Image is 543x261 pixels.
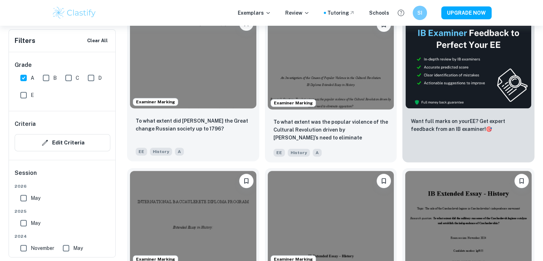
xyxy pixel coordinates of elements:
[31,244,54,252] span: November
[486,126,492,132] span: 🎯
[413,6,427,20] button: SI
[76,74,79,82] span: C
[15,233,110,240] span: 2024
[53,74,57,82] span: B
[441,6,492,19] button: UPGRADE NOW
[31,194,40,202] span: May
[85,35,110,46] button: Clear All
[15,169,110,183] h6: Session
[327,9,355,17] a: Tutoring
[52,6,97,20] img: Clastify logo
[313,149,322,157] span: A
[273,118,388,142] p: To what extent was the popular violence of the Cultural Revolution driven by Mao’s need to elimin...
[395,7,407,19] button: Help and Feedback
[268,15,394,109] img: History EE example thumbnail: To what extent was the popular violence
[15,208,110,215] span: 2025
[271,100,316,106] span: Examiner Marking
[136,117,251,133] p: To what extent did Catherine the Great change Russian society up to 1796?
[133,99,178,105] span: Examiner Marking
[31,91,34,99] span: E
[265,12,397,162] a: Examiner MarkingBookmarkTo what extent was the popular violence of the Cultural Revolution driven...
[31,74,34,82] span: A
[405,15,532,109] img: Thumbnail
[31,219,40,227] span: May
[416,9,424,17] h6: SI
[127,12,259,162] a: Examiner MarkingBookmarkTo what extent did Catherine the Great change Russian society up to 1796?...
[238,9,271,17] p: Exemplars
[15,183,110,189] span: 2026
[175,148,184,156] span: A
[98,74,102,82] span: D
[73,244,83,252] span: May
[136,148,147,156] span: EE
[402,12,534,162] a: ThumbnailWant full marks on yourEE? Get expert feedback from an IB examiner!
[150,148,172,156] span: History
[377,174,391,188] button: Bookmark
[369,9,389,17] a: Schools
[288,149,310,157] span: History
[273,149,285,157] span: EE
[15,120,36,128] h6: Criteria
[15,36,35,46] h6: Filters
[285,9,310,17] p: Review
[15,61,110,69] h6: Grade
[514,174,529,188] button: Bookmark
[239,174,253,188] button: Bookmark
[130,14,256,108] img: History EE example thumbnail: To what extent did Catherine the Great c
[15,134,110,151] button: Edit Criteria
[411,117,526,133] p: Want full marks on your EE ? Get expert feedback from an IB examiner!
